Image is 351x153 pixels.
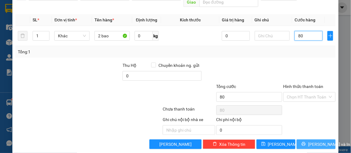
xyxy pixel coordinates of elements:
[163,125,215,135] input: Nhập ghi chú
[295,17,315,22] span: Cước hàng
[19,36,83,41] span: bv 700ngiường -
[47,9,65,13] span: 19009397
[153,31,159,41] span: kg
[33,17,37,22] span: SL
[94,31,130,41] input: VD: Bàn, Ghế
[18,15,19,20] span: -
[203,139,255,149] button: deleteXóa Thông tin
[156,62,202,69] span: Chuyển khoản ng. gửi
[13,3,78,8] strong: CÔNG TY VẬN TẢI ĐỨC TRƯỞNG
[18,42,29,47] span: Đệ Tứ
[222,17,244,22] span: Giá trị hàng
[308,141,350,148] span: [PERSON_NAME] và In
[159,141,192,148] span: [PERSON_NAME]
[283,84,324,89] label: Hình thức thanh toán
[297,139,336,149] button: printer[PERSON_NAME] và In
[162,106,216,116] div: Chưa thanh toán
[123,63,136,68] span: Thu Hộ
[216,84,236,89] span: Tổng cước
[252,14,292,26] th: Ghi chú
[5,42,14,46] span: Nhận
[268,141,300,148] span: [PERSON_NAME]
[255,31,290,41] input: Ghi Chú
[54,17,77,22] span: Đơn vị tính
[149,139,202,149] button: [PERSON_NAME]
[18,31,27,41] button: delete
[222,31,250,41] input: 0
[56,36,83,41] span: 0949089050
[216,116,282,125] div: Chi phí nội bộ
[26,9,46,13] strong: HOTLINE :
[180,17,201,22] span: Kích thước
[328,33,333,38] span: plus
[58,31,86,40] span: Khác
[257,139,295,149] button: save[PERSON_NAME]
[5,22,11,27] span: Gửi
[327,31,333,41] button: plus
[219,141,246,148] span: Xóa Thông tin
[302,142,306,147] span: printer
[18,48,136,55] div: Tổng: 1
[136,17,157,22] span: Định lượng
[163,116,215,125] div: Ghi chú nội bộ nhà xe
[18,22,77,33] span: VP Diêm Điền -
[213,142,217,147] span: delete
[261,142,266,147] span: save
[94,17,114,22] span: Tên hàng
